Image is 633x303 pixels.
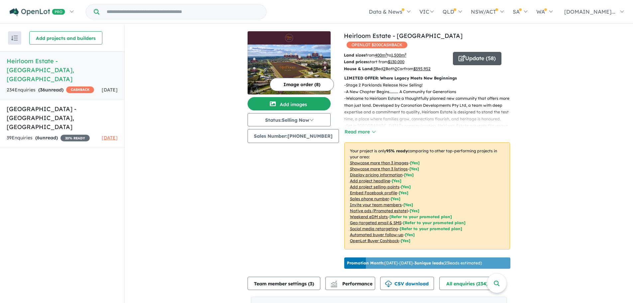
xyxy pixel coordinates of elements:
[386,148,408,153] b: 95 % ready
[410,160,420,165] span: [ Yes ]
[404,172,414,177] span: [ Yes ]
[102,135,118,141] span: [DATE]
[405,232,415,237] span: [Yes]
[399,190,408,195] span: [ Yes ]
[347,42,407,48] span: OPENLOT $ 200 CASHBACK
[7,86,94,94] div: 234 Enquir ies
[403,202,413,207] span: [ Yes ]
[250,34,328,42] img: Heirloom Estate - Swan Hill Logo
[11,36,18,41] img: sort.svg
[564,8,615,15] span: [DOMAIN_NAME]...
[10,8,65,16] img: Openlot PRO Logo White
[7,104,118,131] h5: [GEOGRAPHIC_DATA] - [GEOGRAPHIC_DATA] , [GEOGRAPHIC_DATA]
[270,78,334,91] button: Image order (8)
[414,260,443,265] b: 3 unique leads
[35,135,58,141] strong: ( unread)
[405,52,406,56] sup: 2
[387,53,406,58] span: to
[38,87,63,93] strong: ( unread)
[350,166,408,171] u: Showcase more than 3 listings
[248,113,331,126] button: Status:Selling Now
[350,190,397,195] u: Embed Facebook profile
[391,196,400,201] span: [ Yes ]
[391,53,406,58] u: 1,500 m
[60,135,90,141] span: 20 % READY
[344,122,515,150] p: - Set in [GEOGRAPHIC_DATA]’s premier location, Heirloom Estate presents the unique opportunity to...
[347,260,482,266] p: [DATE] - [DATE] - ( 23 leads estimated)
[344,128,375,136] button: Read more
[350,178,390,183] u: Add project headline
[392,178,401,183] span: [ Yes ]
[344,75,510,81] p: LIMITED OFFER: Where Legacy Meets New Beginnings
[383,66,385,71] u: 2
[344,95,515,122] p: - Welcome to Heirloom Estate a thoughtfully planned new community that offers more than just land...
[350,172,402,177] u: Display pricing information
[350,220,401,225] u: Geo-targeted email & SMS
[344,82,515,88] p: - Stage 2 Parklands Release Now Selling!
[395,66,397,71] u: 2
[248,129,339,143] button: Sales Number:[PHONE_NUMBER]
[413,66,431,71] u: $ 595,952
[331,281,337,284] img: line-chart.svg
[350,196,389,201] u: Sales phone number
[350,226,398,231] u: Social media retargeting
[388,59,404,64] u: $ 130,000
[389,214,452,219] span: [Refer to your promoted plan]
[385,281,392,287] img: download icon
[102,87,118,93] span: [DATE]
[344,59,448,65] p: start from
[344,88,515,95] p: - A New Chapter Begins......... A Community for Generations
[350,214,388,219] u: Weekend eDM slots
[350,184,399,189] u: Add project selling-points
[331,283,337,287] img: bar-chart.svg
[403,220,466,225] span: [Refer to your promoted plan]
[344,142,510,249] p: Your project is only comparing to other top-performing projects in your area: - - - - - - - - - -...
[40,87,45,93] span: 36
[373,66,375,71] u: 3
[344,59,368,64] b: Land prices
[248,45,331,94] img: Heirloom Estate - Swan Hill
[439,277,499,290] button: All enquiries (234)
[350,232,403,237] u: Automated buyer follow-up
[453,52,501,65] button: Update (58)
[344,53,366,58] b: Land sizes
[310,281,312,287] span: 3
[410,208,419,213] span: [Yes]
[350,202,402,207] u: Invite your team members
[344,52,448,59] p: from
[350,238,399,243] u: OpenLot Buyer Cashback
[325,277,375,290] button: Performance
[7,134,90,142] div: 39 Enquir ies
[344,66,373,71] b: House & Land:
[37,135,40,141] span: 6
[248,31,331,94] a: Heirloom Estate - Swan Hill LogoHeirloom Estate - Swan Hill
[344,66,448,72] p: Bed Bath Car from
[401,184,411,189] span: [ Yes ]
[385,52,387,56] sup: 2
[380,277,434,290] button: CSV download
[66,86,94,93] span: CASHBACK
[409,166,419,171] span: [ Yes ]
[350,208,408,213] u: Native ads (Promoted estate)
[350,160,408,165] u: Showcase more than 3 images
[401,238,410,243] span: [Yes]
[101,5,265,19] input: Try estate name, suburb, builder or developer
[7,57,118,83] h5: Heirloom Estate - [GEOGRAPHIC_DATA] , [GEOGRAPHIC_DATA]
[347,260,384,265] b: Promotion Month:
[375,53,387,58] u: 400 m
[248,97,331,110] button: Add images
[332,281,372,287] span: Performance
[400,226,462,231] span: [Refer to your promoted plan]
[29,31,102,45] button: Add projects and builders
[248,277,320,290] button: Team member settings (3)
[344,32,463,40] a: Heirloom Estate - [GEOGRAPHIC_DATA]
